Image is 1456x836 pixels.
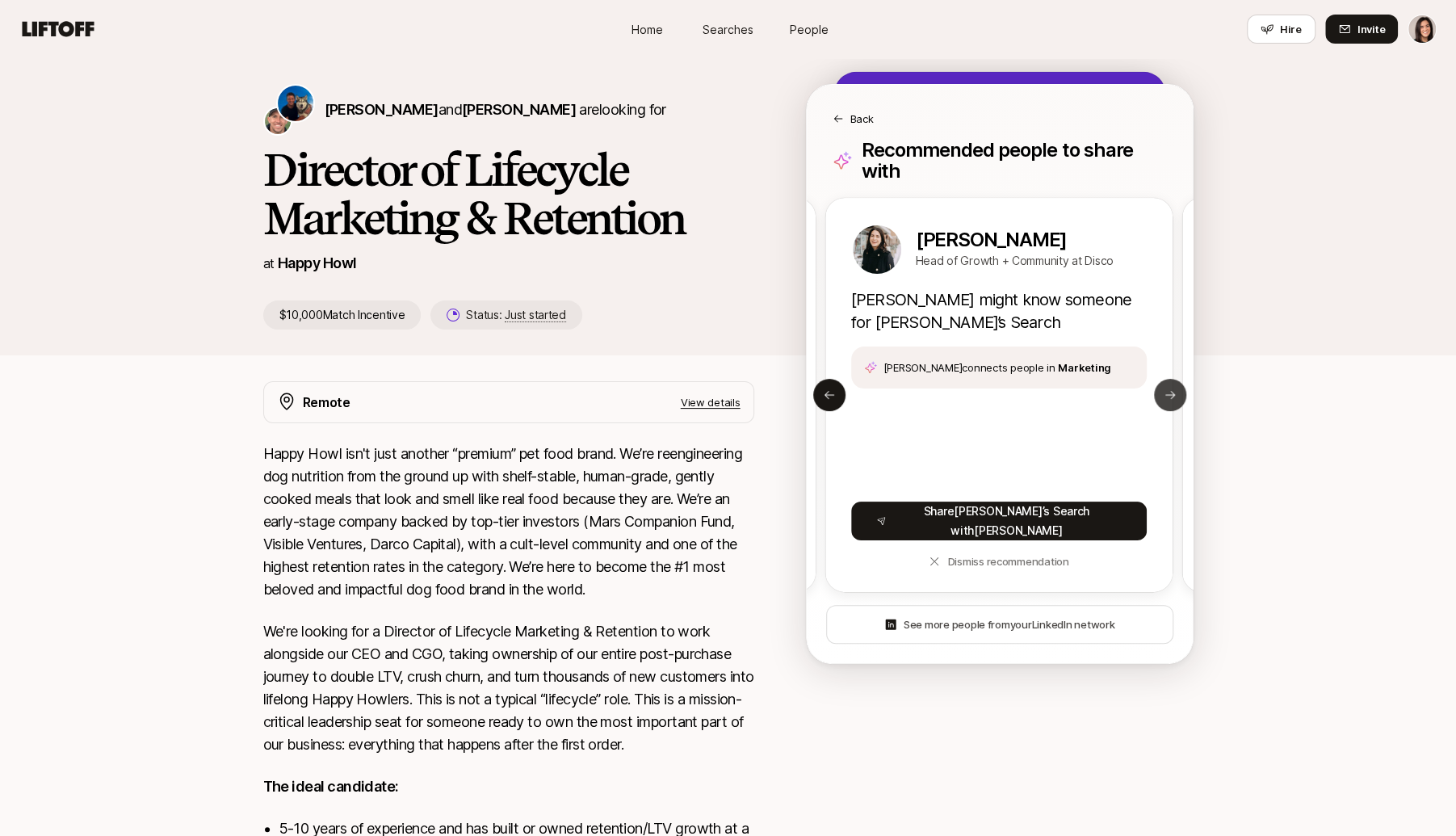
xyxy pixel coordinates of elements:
span: Invite [1357,21,1385,37]
p: Happy Howl isn't just another “premium” pet food brand. We’re reengineering dog nutrition from th... [263,443,754,601]
span: See more people from LinkedIn [904,616,1115,632]
p: View details [681,394,741,410]
p: Status: [466,305,565,325]
a: People [769,15,850,44]
p: Back [850,111,874,127]
a: Searches [688,15,769,44]
button: Share[PERSON_NAME]’s Search with[PERSON_NAME] [851,502,1147,540]
span: and [438,101,575,118]
p: [PERSON_NAME] might know someone for [PERSON_NAME]’s Search [851,288,1147,334]
button: Dismiss recommendation [851,547,1147,576]
a: [PERSON_NAME] [916,229,1114,251]
img: Colin Buckley [278,86,313,121]
img: ACg8ocKiP4U3mxDRqwL8N2m6NMicaqqgvU10OBtGB5R50zOwNUwjEF5tjA=s160-c [853,225,901,274]
a: Home [607,15,688,44]
p: Remote [303,392,350,413]
img: Josh Pierce [265,108,291,134]
button: Invite [1325,15,1398,44]
span: [PERSON_NAME] [325,101,438,118]
strong: The ideal candidate: [263,778,399,795]
span: Hire [1280,21,1302,37]
p: $10,000 Match Incentive [263,300,422,330]
span: [PERSON_NAME] [462,101,576,118]
span: Home [631,21,663,38]
p: Head of Growth + Community at Disco [916,251,1114,271]
span: network [1074,618,1114,631]
button: Eleanor Morgan [1408,15,1437,44]
h1: Director of Lifecycle Marketing & Retention [263,145,754,242]
span: Searches [703,21,753,38]
button: Hire [1247,15,1315,44]
span: Just started [505,308,566,322]
a: Happy Howl [278,254,357,271]
span: People [790,21,829,38]
p: at [263,253,275,274]
p: are looking for [325,99,666,121]
span: your [1009,618,1031,631]
img: Eleanor Morgan [1408,15,1436,43]
p: We're looking for a Director of Lifecycle Marketing & Retention to work alongside our CEO and CGO... [263,620,754,756]
p: Recommended people to share with [862,140,1167,182]
button: See more people fromyourLinkedIn network [826,605,1173,644]
span: [PERSON_NAME] connects people in [883,359,1111,376]
span: Marketing [1058,361,1111,374]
